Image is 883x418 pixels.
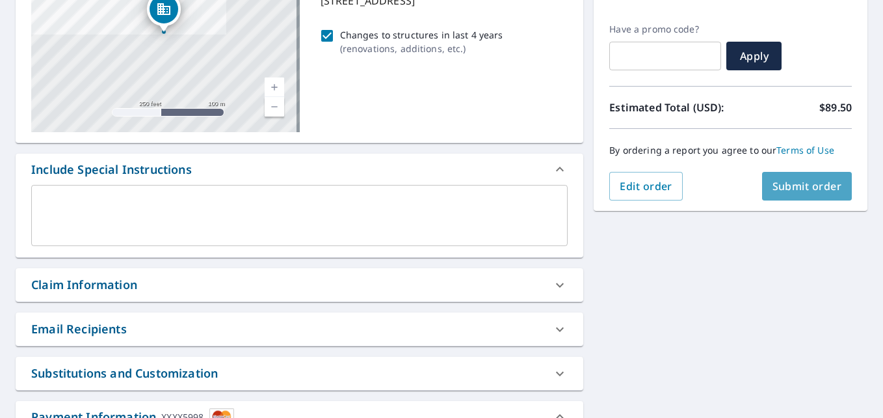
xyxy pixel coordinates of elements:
[16,268,583,301] div: Claim Information
[609,23,721,35] label: Have a promo code?
[265,77,284,97] a: Current Level 17, Zoom In
[31,276,137,294] div: Claim Information
[762,172,852,201] button: Submit order
[726,42,782,70] button: Apply
[340,42,503,55] p: ( renovations, additions, etc. )
[31,161,192,178] div: Include Special Instructions
[609,172,683,201] button: Edit order
[265,97,284,117] a: Current Level 17, Zoom Out
[31,365,218,382] div: Substitutions and Customization
[776,144,834,156] a: Terms of Use
[819,100,852,115] p: $89.50
[620,179,672,193] span: Edit order
[737,49,771,63] span: Apply
[340,28,503,42] p: Changes to structures in last 4 years
[16,313,583,346] div: Email Recipients
[16,357,583,390] div: Substitutions and Customization
[16,154,583,185] div: Include Special Instructions
[609,100,730,115] p: Estimated Total (USD):
[609,145,852,156] p: By ordering a report you agree to our
[772,179,842,193] span: Submit order
[31,320,127,338] div: Email Recipients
